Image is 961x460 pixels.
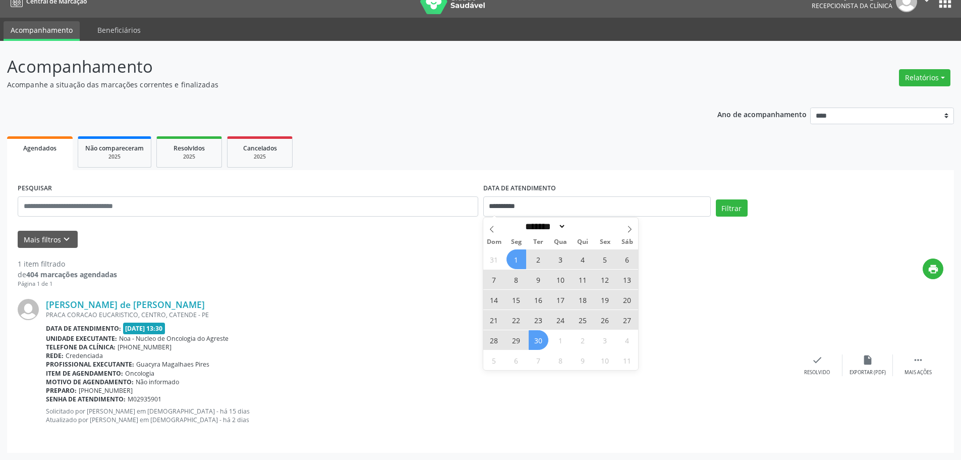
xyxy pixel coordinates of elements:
span: Guacyra Magalhaes Pires [136,360,209,369]
p: Acompanhamento [7,54,670,79]
span: Ter [527,239,549,245]
button: Mais filtroskeyboard_arrow_down [18,231,78,248]
span: Setembro 15, 2025 [506,290,526,310]
span: Setembro 5, 2025 [595,249,615,269]
span: Outubro 6, 2025 [506,350,526,370]
span: Setembro 26, 2025 [595,310,615,330]
span: Setembro 10, 2025 [551,270,571,289]
div: Mais ações [905,369,932,376]
b: Preparo: [46,386,77,395]
span: Outubro 5, 2025 [484,350,504,370]
span: Qua [549,239,572,245]
span: Seg [505,239,527,245]
span: Setembro 18, 2025 [573,290,593,310]
button: Filtrar [716,199,748,217]
span: Setembro 13, 2025 [617,270,637,289]
span: Qui [572,239,594,245]
b: Senha de atendimento: [46,395,126,403]
span: Setembro 1, 2025 [506,249,526,269]
b: Profissional executante: [46,360,134,369]
span: Setembro 20, 2025 [617,290,637,310]
a: Acompanhamento [4,21,80,41]
button: print [923,259,943,279]
b: Item de agendamento: [46,369,123,378]
span: Outubro 8, 2025 [551,350,571,370]
span: Setembro 19, 2025 [595,290,615,310]
span: Setembro 23, 2025 [529,310,548,330]
i:  [913,354,924,366]
div: Exportar (PDF) [850,369,886,376]
span: Setembro 9, 2025 [529,270,548,289]
span: Não compareceram [85,144,144,152]
span: [DATE] 13:30 [123,323,165,334]
span: [PHONE_NUMBER] [118,343,172,351]
span: Recepcionista da clínica [812,2,892,10]
span: Resolvidos [174,144,205,152]
span: Não informado [136,378,179,386]
span: Setembro 28, 2025 [484,330,504,350]
span: Setembro 11, 2025 [573,270,593,289]
span: [PHONE_NUMBER] [79,386,133,395]
div: PRACA CORACAO EUCARISTICO, CENTRO, CATENDE - PE [46,311,792,319]
i: check [812,354,823,366]
button: Relatórios [899,69,950,86]
i: insert_drive_file [862,354,873,366]
span: Setembro 27, 2025 [617,310,637,330]
div: Resolvido [804,369,830,376]
span: Agendados [23,144,56,152]
span: Oncologia [125,369,154,378]
span: Outubro 3, 2025 [595,330,615,350]
span: Outubro 7, 2025 [529,350,548,370]
span: Outubro 11, 2025 [617,350,637,370]
span: Credenciada [66,351,103,360]
b: Telefone da clínica: [46,343,116,351]
b: Rede: [46,351,64,360]
select: Month [522,221,567,232]
input: Year [566,221,599,232]
span: Outubro 2, 2025 [573,330,593,350]
span: Setembro 29, 2025 [506,330,526,350]
span: Setembro 2, 2025 [529,249,548,269]
span: M02935901 [128,395,161,403]
span: Setembro 30, 2025 [529,330,548,350]
span: Setembro 3, 2025 [551,249,571,269]
div: 1 item filtrado [18,259,117,269]
span: Dom [483,239,505,245]
div: Página 1 de 1 [18,280,117,288]
span: Setembro 24, 2025 [551,310,571,330]
span: Agosto 31, 2025 [484,249,504,269]
span: Outubro 4, 2025 [617,330,637,350]
div: 2025 [164,153,214,161]
b: Data de atendimento: [46,324,121,333]
span: Setembro 14, 2025 [484,290,504,310]
a: Beneficiários [90,21,148,39]
span: Setembro 8, 2025 [506,270,526,289]
span: Sáb [616,239,638,245]
span: Setembro 6, 2025 [617,249,637,269]
i: keyboard_arrow_down [61,234,72,245]
span: Sex [594,239,616,245]
p: Acompanhe a situação das marcações correntes e finalizadas [7,79,670,90]
span: Setembro 12, 2025 [595,270,615,289]
span: Setembro 21, 2025 [484,310,504,330]
label: PESQUISAR [18,181,52,196]
a: [PERSON_NAME] de [PERSON_NAME] [46,299,205,310]
strong: 404 marcações agendadas [26,270,117,279]
span: Outubro 9, 2025 [573,350,593,370]
div: 2025 [235,153,285,161]
span: Noa - Nucleo de Oncologia do Agreste [119,334,229,343]
p: Ano de acompanhamento [717,108,807,120]
div: 2025 [85,153,144,161]
p: Solicitado por [PERSON_NAME] em [DEMOGRAPHIC_DATA] - há 15 dias Atualizado por [PERSON_NAME] em [... [46,407,792,424]
span: Setembro 16, 2025 [529,290,548,310]
span: Outubro 10, 2025 [595,350,615,370]
b: Motivo de agendamento: [46,378,134,386]
b: Unidade executante: [46,334,117,343]
span: Setembro 22, 2025 [506,310,526,330]
label: DATA DE ATENDIMENTO [483,181,556,196]
span: Setembro 25, 2025 [573,310,593,330]
img: img [18,299,39,320]
span: Cancelados [243,144,277,152]
div: de [18,269,117,280]
span: Setembro 17, 2025 [551,290,571,310]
